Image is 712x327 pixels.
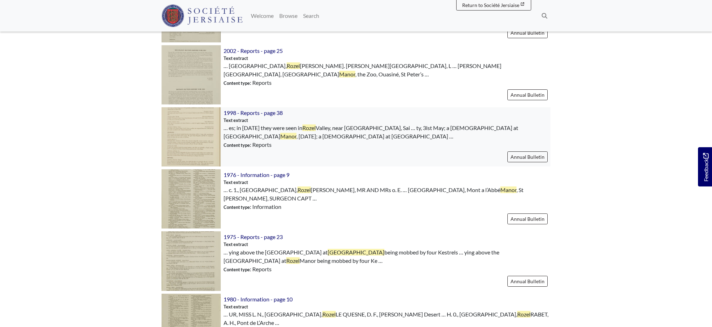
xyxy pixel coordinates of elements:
span: : Reports [224,265,272,273]
a: 2002 - Reports - page 25 [224,47,283,54]
span: : Information [224,203,281,211]
span: Return to Société Jersiaise [462,2,519,8]
a: Search [300,9,322,23]
img: 1998 - Reports - page 38 [162,107,221,166]
span: Rozel [286,257,300,264]
a: 1998 - Reports - page 38 [224,109,283,116]
span: : Reports [224,141,272,149]
img: 1976 - Information - page 9 [162,169,221,229]
span: … UR, MISS L. N., [GEOGRAPHIC_DATA], LE QUESNE, D. F., [PERSON_NAME] Desert … H. 0., [GEOGRAPHIC_... [224,310,550,327]
span: Manor [280,133,296,139]
span: … [GEOGRAPHIC_DATA], [PERSON_NAME]. [PERSON_NAME][GEOGRAPHIC_DATA], L … [PERSON_NAME][GEOGRAPHIC_... [224,62,550,79]
span: Text extract [224,55,248,62]
span: Text extract [224,117,248,124]
span: Manor [500,186,516,193]
img: 1975 - Reports - page 23 [162,231,221,291]
a: Would you like to provide feedback? [698,147,712,186]
span: [GEOGRAPHIC_DATA] [328,249,384,256]
span: Text extract [224,179,248,186]
span: Text extract [224,304,248,310]
img: 2002 - Reports - page 25 [162,45,221,104]
span: : Reports [224,79,272,87]
a: Annual Bulletin [507,27,548,38]
span: Feedback [701,153,710,181]
span: Content type [224,204,250,210]
span: Rozel [517,311,530,318]
img: Société Jersiaise [162,5,242,27]
a: Annual Bulletin [507,276,548,287]
a: Browse [276,9,300,23]
span: Manor [339,71,355,77]
span: Rozel [302,124,316,131]
a: Annual Bulletin [507,213,548,224]
span: … c. 1., [GEOGRAPHIC_DATA], [PERSON_NAME], MR AND MRs o. E. … [GEOGRAPHIC_DATA], Mont a l’Abbé , ... [224,186,550,203]
a: Annual Bulletin [507,151,548,162]
a: 1980 - Information - page 10 [224,296,293,302]
a: Annual Bulletin [507,89,548,100]
span: … es; in [DATE] they were seen in Valley, near [GEOGRAPHIC_DATA], Sai … ty, 3lst May; a [DEMOGRAP... [224,124,550,141]
a: Société Jersiaise logo [162,3,242,29]
span: Content type [224,267,250,272]
span: Rozel [287,62,300,69]
span: Text extract [224,241,248,248]
a: Welcome [248,9,276,23]
span: Rozel [322,311,336,318]
span: … ying above the [GEOGRAPHIC_DATA] at being mobbed by four Kestrels … ying above the [GEOGRAPHIC_... [224,248,550,265]
span: Content type [224,80,250,86]
a: 1976 - Information - page 9 [224,171,289,178]
span: Rozel [297,186,311,193]
a: 1975 - Reports - page 23 [224,233,283,240]
span: Content type [224,142,250,148]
